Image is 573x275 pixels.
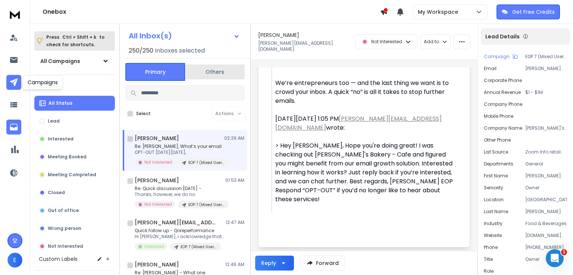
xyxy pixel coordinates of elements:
p: Phone [484,244,498,250]
p: Interested [144,244,164,249]
p: Meeting Booked [48,154,87,160]
p: Company Phone [484,101,522,107]
p: All Status [48,100,72,106]
p: [PERSON_NAME] [525,173,567,179]
p: Lead Details [485,33,520,40]
h1: [PERSON_NAME][EMAIL_ADDRESS][DOMAIN_NAME] [135,219,217,226]
p: [PERSON_NAME]'s Bakery - Cafe [525,125,567,131]
p: 01:53 AM [225,177,244,183]
p: Interested [48,136,73,142]
button: All Status [34,96,115,111]
button: Forward [300,256,345,271]
h1: All Inbox(s) [129,32,172,39]
p: Food & Beverages [525,221,567,227]
button: Wrong person [34,221,115,236]
p: [PERSON_NAME] [525,209,567,215]
p: [PHONE_NUMBER] [525,244,567,250]
p: Industry [484,221,502,227]
button: Reply [255,256,294,271]
p: Thanks, however, we do no [135,192,224,197]
h1: [PERSON_NAME] [135,177,179,184]
p: [PERSON_NAME][EMAIL_ADDRESS][DOMAIN_NAME] [258,40,351,52]
label: Select [136,111,151,117]
button: E [7,253,22,268]
h1: All Campaigns [40,57,80,65]
p: List Source [484,149,508,155]
p: Zoom Info retail US 2025 [525,149,567,155]
p: Get Free Credits [512,8,555,16]
span: Ctrl + Shift + k [61,33,97,41]
button: Meeting Completed [34,167,115,182]
p: 02:29 AM [224,135,244,141]
p: EOP 7 (Mixed Users and Lists) [188,202,224,208]
p: Campaign [484,54,510,60]
h1: [PERSON_NAME] [258,31,299,39]
p: Owner [525,256,567,262]
p: Company Name [484,125,522,131]
iframe: Intercom live chat [546,249,564,267]
p: Title [484,256,493,262]
div: Reply [261,259,276,267]
p: [DOMAIN_NAME] [525,233,567,238]
p: role [484,268,494,274]
p: Lead [48,118,60,124]
p: $1 - $1M [525,89,567,95]
p: Departments [484,161,513,167]
p: Closed [48,190,65,196]
span: 250 / 250 [129,46,153,55]
p: Mobile Phone [484,113,513,119]
p: EOP 7 (Mixed Users and Lists) [188,160,224,165]
button: Campaign [484,54,518,60]
h1: Onebox [43,7,380,16]
button: Not Interested [34,239,115,254]
button: All Campaigns [34,54,115,69]
p: Not Interested [371,39,402,45]
p: EOP 7 (Mixed Users and Lists) [525,54,567,60]
h1: [PERSON_NAME] [135,135,179,142]
p: Not Interested [144,159,172,165]
p: First Name [484,173,508,179]
button: Interested [34,132,115,146]
h3: Filters [34,81,115,91]
p: Wrong person [48,225,81,231]
p: location [484,197,504,203]
p: Email [484,66,497,72]
span: 1 [561,249,567,255]
p: Press to check for shortcuts. [46,34,104,48]
p: Out of office [48,208,79,214]
button: Out of office [34,203,115,218]
a: [PERSON_NAME][EMAIL_ADDRESS][DOMAIN_NAME] [275,114,442,132]
h1: [PERSON_NAME] [135,261,179,268]
button: Closed [34,185,115,200]
p: Hi [PERSON_NAME], I acknowledge that its [135,234,224,240]
p: Corporate Phone [484,78,522,83]
img: logo [7,7,22,21]
p: 12:46 AM [225,262,244,268]
p: [GEOGRAPHIC_DATA] [525,197,567,203]
p: Other Phone [484,137,511,143]
p: OPT-OUT [DATE][DATE], [135,149,224,155]
p: Seniority [484,185,503,191]
p: Re: [PERSON_NAME], What’s your email [135,143,224,149]
button: Meeting Booked [34,149,115,164]
p: Website [484,233,502,238]
p: Add to [424,39,439,45]
button: Get Free Credits [497,4,560,19]
p: [PERSON_NAME][EMAIL_ADDRESS][DOMAIN_NAME] [525,66,567,72]
h3: Inboxes selected [155,46,205,55]
p: Last Name [484,209,508,215]
p: Meeting Completed [48,172,96,178]
p: My Workspace [418,8,461,16]
p: Quick follow up - Qoreperformance [135,228,224,234]
p: Not Interested [48,243,83,249]
p: EOP 7 (Mixed Users and Lists) [181,244,216,250]
p: Not Interested [144,202,172,207]
div: Campaigns [23,75,63,89]
p: General [525,161,567,167]
p: Annual Revenue [484,89,521,95]
p: Owner [525,185,567,191]
p: Re: Quick discussion [DATE] - [135,186,224,192]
